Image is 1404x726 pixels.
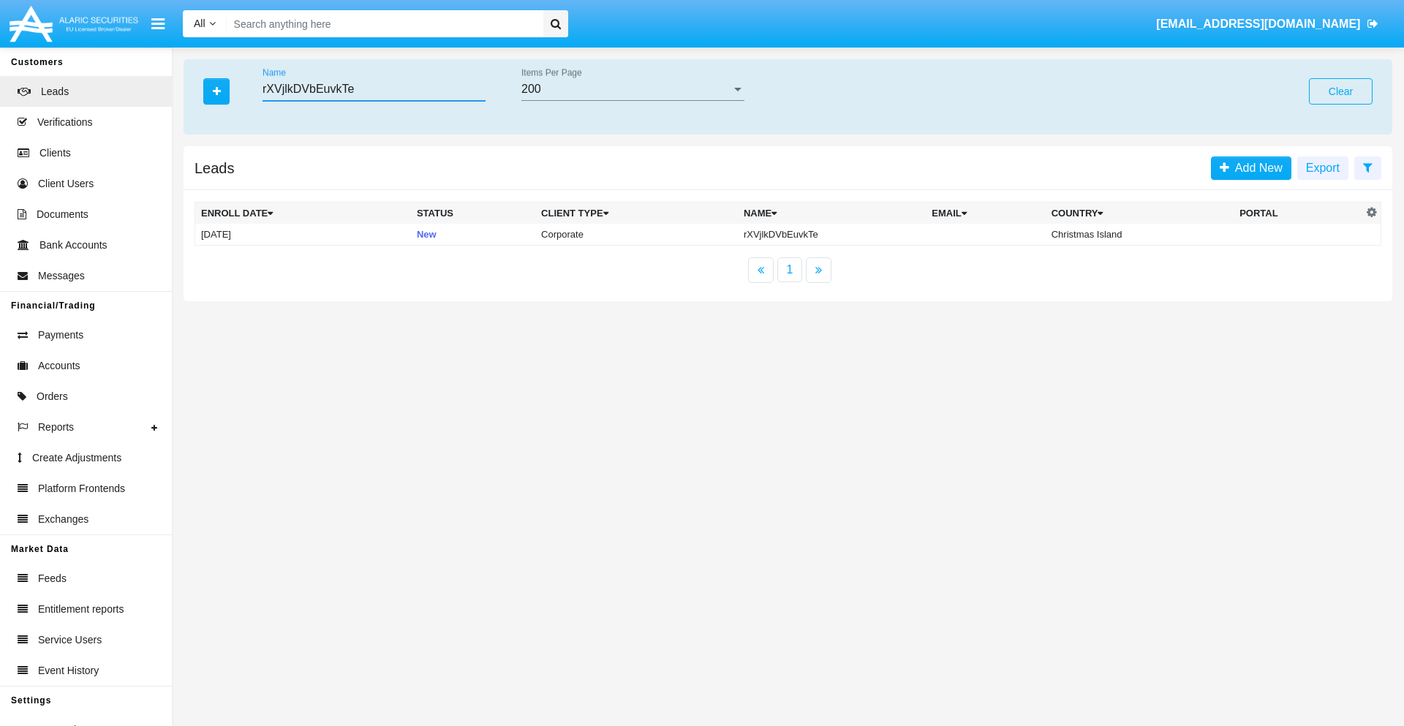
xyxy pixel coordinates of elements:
[195,203,411,224] th: Enroll Date
[38,481,125,496] span: Platform Frontends
[738,224,926,246] td: rXVjlkDVbEuvkTe
[1234,203,1362,224] th: Portal
[38,663,99,678] span: Event History
[1046,203,1234,224] th: Country
[738,203,926,224] th: Name
[38,602,124,617] span: Entitlement reports
[1150,4,1386,45] a: [EMAIL_ADDRESS][DOMAIN_NAME]
[1309,78,1373,105] button: Clear
[227,10,538,37] input: Search
[1046,224,1234,246] td: Christmas Island
[38,328,83,343] span: Payments
[184,257,1392,283] nav: paginator
[535,224,738,246] td: Corporate
[926,203,1045,224] th: Email
[32,450,121,466] span: Create Adjustments
[38,420,74,435] span: Reports
[194,18,205,29] span: All
[1211,156,1291,180] a: Add New
[195,162,235,174] h5: Leads
[183,16,227,31] a: All
[38,512,88,527] span: Exchanges
[37,115,92,130] span: Verifications
[38,358,80,374] span: Accounts
[37,389,68,404] span: Orders
[1156,18,1360,30] span: [EMAIL_ADDRESS][DOMAIN_NAME]
[38,268,85,284] span: Messages
[411,203,535,224] th: Status
[39,145,71,161] span: Clients
[535,203,738,224] th: Client Type
[1306,162,1340,174] span: Export
[1297,156,1348,180] button: Export
[195,224,411,246] td: [DATE]
[38,571,67,586] span: Feeds
[1229,162,1283,174] span: Add New
[521,83,541,95] span: 200
[411,224,535,246] td: New
[7,2,140,45] img: Logo image
[38,632,102,648] span: Service Users
[37,207,88,222] span: Documents
[39,238,107,253] span: Bank Accounts
[38,176,94,192] span: Client Users
[41,84,69,99] span: Leads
